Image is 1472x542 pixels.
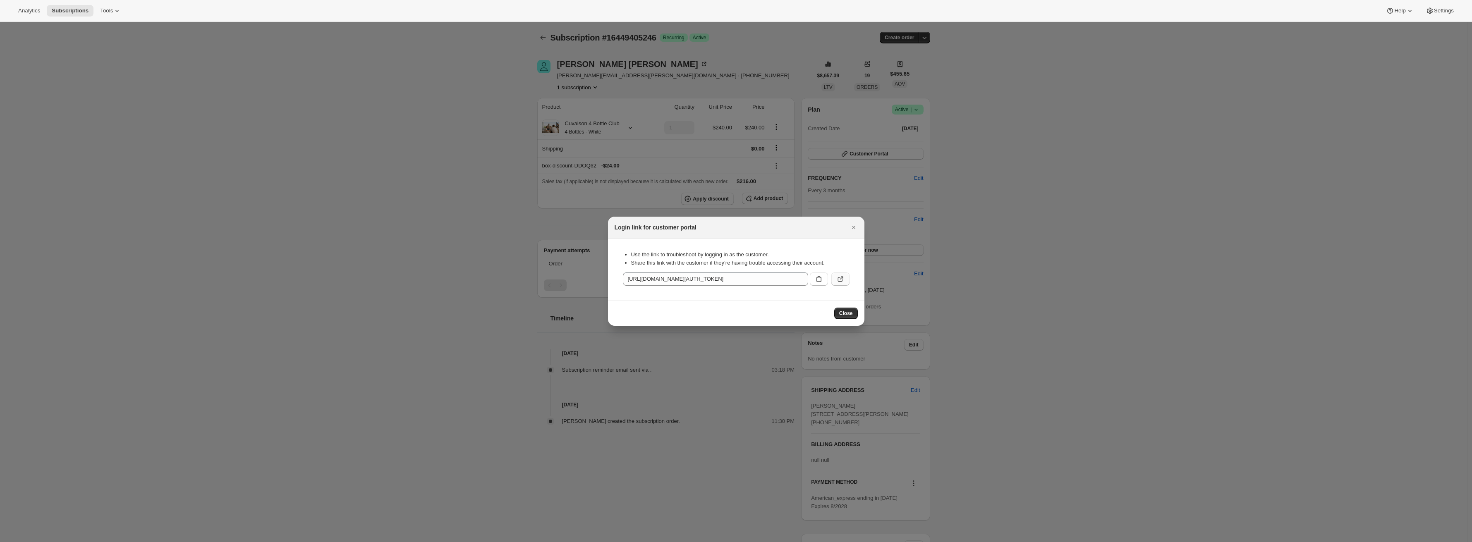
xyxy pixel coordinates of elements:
span: Tools [100,7,113,14]
span: Help [1394,7,1405,14]
button: Close [834,308,858,319]
span: Subscriptions [52,7,89,14]
button: Settings [1421,5,1459,17]
li: Use the link to troubleshoot by logging in as the customer. [631,251,850,259]
h2: Login link for customer portal [615,223,697,232]
span: Analytics [18,7,40,14]
button: Analytics [13,5,45,17]
span: Settings [1434,7,1454,14]
button: Close [848,222,859,233]
span: Close [839,310,853,317]
button: Subscriptions [47,5,93,17]
button: Help [1381,5,1419,17]
li: Share this link with the customer if they’re having trouble accessing their account. [631,259,850,267]
button: Tools [95,5,126,17]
